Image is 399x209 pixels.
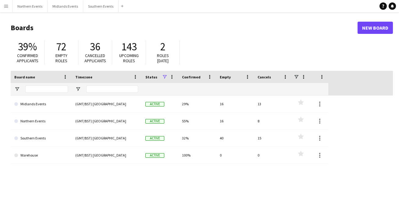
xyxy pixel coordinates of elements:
a: Midlands Events [14,95,68,113]
div: 8 [254,113,292,129]
a: Northern Events [14,113,68,130]
div: 40 [216,130,254,146]
button: Southern Events [83,0,119,12]
span: Roles [DATE] [157,53,169,63]
span: Status [145,75,157,79]
div: 13 [254,95,292,112]
div: 100% [178,147,216,164]
span: Active [145,102,164,106]
span: Active [145,119,164,124]
span: Confirmed applicants [17,53,38,63]
span: 72 [56,40,66,53]
input: Timezone Filter Input [86,85,138,93]
span: Upcoming roles [119,53,139,63]
a: New Board [358,22,393,34]
span: Empty roles [55,53,67,63]
span: Confirmed [182,75,201,79]
div: 16 [216,95,254,112]
a: Warehouse [14,147,68,164]
span: Empty [220,75,231,79]
input: Board name Filter Input [25,85,68,93]
div: 15 [254,130,292,146]
span: Board name [14,75,35,79]
div: (GMT/BST) [GEOGRAPHIC_DATA] [72,147,142,164]
div: (GMT/BST) [GEOGRAPHIC_DATA] [72,95,142,112]
span: 143 [121,40,137,53]
span: Cancelled applicants [84,53,106,63]
button: Northern Events [12,0,48,12]
h1: Boards [11,23,358,32]
div: 0 [254,147,292,164]
div: 32% [178,130,216,146]
div: 0 [216,147,254,164]
button: Open Filter Menu [75,86,81,92]
div: 29% [178,95,216,112]
button: Open Filter Menu [14,86,20,92]
span: Active [145,136,164,141]
span: 36 [90,40,100,53]
div: (GMT/BST) [GEOGRAPHIC_DATA] [72,130,142,146]
div: (GMT/BST) [GEOGRAPHIC_DATA] [72,113,142,129]
span: 2 [160,40,166,53]
span: Timezone [75,75,92,79]
a: Southern Events [14,130,68,147]
div: 55% [178,113,216,129]
button: Midlands Events [48,0,83,12]
div: 16 [216,113,254,129]
span: Cancels [258,75,271,79]
span: 39% [18,40,37,53]
span: Active [145,153,164,158]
